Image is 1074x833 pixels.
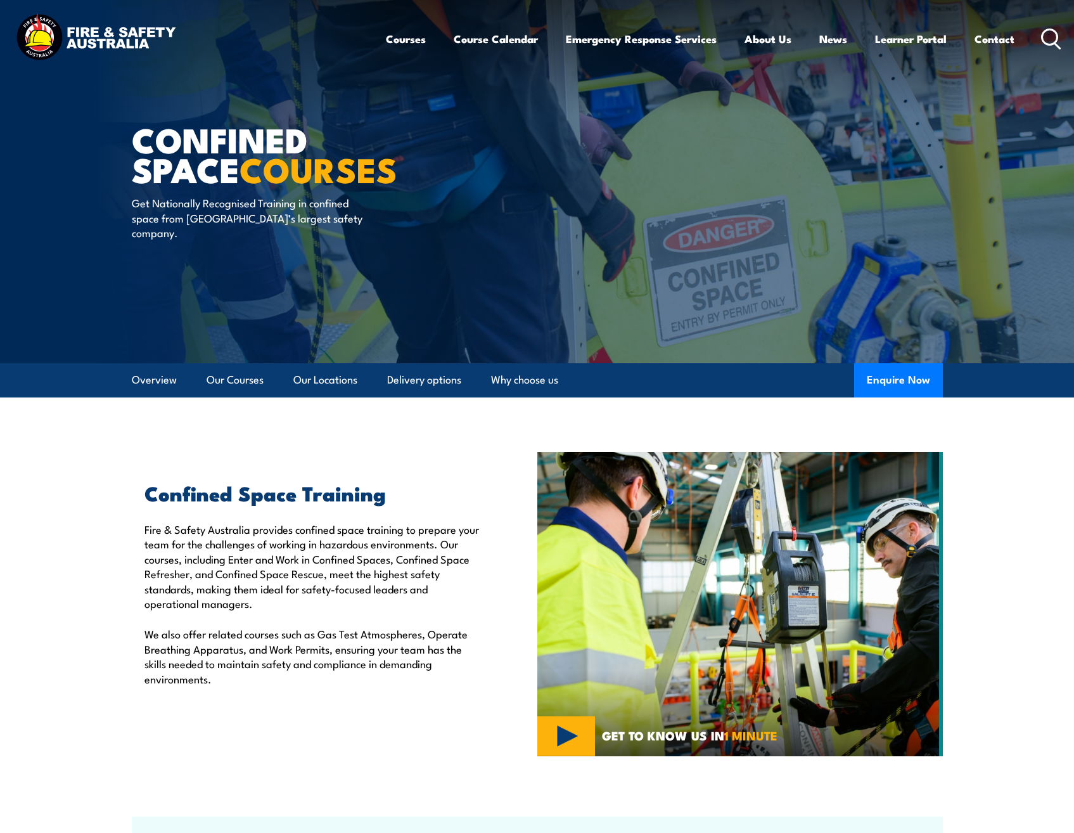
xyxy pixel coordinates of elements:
a: Overview [132,363,177,397]
a: About Us [745,22,791,56]
a: Course Calendar [454,22,538,56]
h2: Confined Space Training [144,484,479,501]
p: Fire & Safety Australia provides confined space training to prepare your team for the challenges ... [144,522,479,610]
p: We also offer related courses such as Gas Test Atmospheres, Operate Breathing Apparatus, and Work... [144,626,479,686]
strong: 1 MINUTE [724,726,777,744]
img: Confined Space Courses Australia [537,452,943,756]
strong: COURSES [240,142,397,195]
a: News [819,22,847,56]
a: Our Locations [293,363,357,397]
span: GET TO KNOW US IN [602,730,777,741]
a: Delivery options [387,363,461,397]
a: Courses [386,22,426,56]
a: Our Courses [207,363,264,397]
a: Emergency Response Services [566,22,717,56]
a: Contact [975,22,1014,56]
button: Enquire Now [854,363,943,397]
p: Get Nationally Recognised Training in confined space from [GEOGRAPHIC_DATA]’s largest safety comp... [132,195,363,240]
a: Why choose us [491,363,558,397]
h1: Confined Space [132,124,445,183]
a: Learner Portal [875,22,947,56]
